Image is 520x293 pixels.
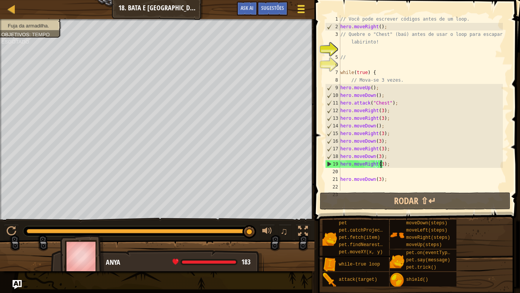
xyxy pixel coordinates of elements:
[280,225,288,237] span: ♫
[406,221,447,226] span: moveDown(steps)
[325,122,340,130] div: 14
[325,53,340,61] div: 5
[339,262,380,267] span: while-true loop
[406,235,450,240] span: moveRight(steps)
[241,4,254,11] span: Ask AI
[237,2,257,16] button: Ask AI
[1,32,49,44] span: Tempo esgotado
[339,250,383,255] span: pet.moveXY(x, y)
[325,61,340,69] div: 6
[1,32,29,37] span: Objetivos
[325,15,340,23] div: 1
[339,228,410,233] span: pet.catchProjectile(arrow)
[339,277,377,282] span: attack(target)
[325,99,340,107] div: 11
[261,4,284,11] span: Sugestões
[406,265,436,270] span: pet.trick()
[60,235,104,277] img: thang_avatar_frame.png
[241,257,250,267] span: 183
[325,84,340,92] div: 9
[325,46,340,53] div: 4
[320,192,510,210] button: Rodar ⇧↵
[322,232,337,246] img: portrait.png
[1,23,57,30] li: Fuja da armadilha.
[295,224,311,240] button: Toggle fullscreen
[322,273,337,287] img: portrait.png
[8,23,49,28] span: Fuja da armadilha.
[13,280,22,289] button: Ask AI
[106,258,256,267] div: Anya
[325,175,340,183] div: 21
[325,183,340,191] div: 22
[406,242,442,248] span: moveUp(steps)
[325,23,340,31] div: 2
[279,224,292,240] button: ♫
[325,107,340,114] div: 12
[339,235,380,240] span: pet.fetch(item)
[322,258,337,272] img: portrait.png
[406,250,477,256] span: pet.on(eventType, handler)
[390,254,404,269] img: portrait.png
[406,228,447,233] span: moveLeft(steps)
[325,92,340,99] div: 10
[325,31,340,46] div: 3
[325,114,340,122] div: 13
[29,32,32,37] span: :
[390,228,404,242] img: portrait.png
[325,69,340,76] div: 7
[390,273,404,287] img: portrait.png
[172,259,250,266] div: health: 183 / 183
[260,224,275,240] button: Ajuste o volume
[325,130,340,137] div: 15
[325,76,340,84] div: 8
[325,168,340,175] div: 20
[325,191,340,198] div: 23
[339,221,347,226] span: pet
[406,277,428,282] span: shield()
[291,1,311,20] button: Mostrar menu do jogo
[325,160,340,168] div: 19
[339,242,413,248] span: pet.findNearestByType(type)
[325,145,340,153] div: 17
[325,153,340,160] div: 18
[4,224,19,240] button: Ctrl + P: Play
[325,137,340,145] div: 16
[406,258,450,263] span: pet.say(message)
